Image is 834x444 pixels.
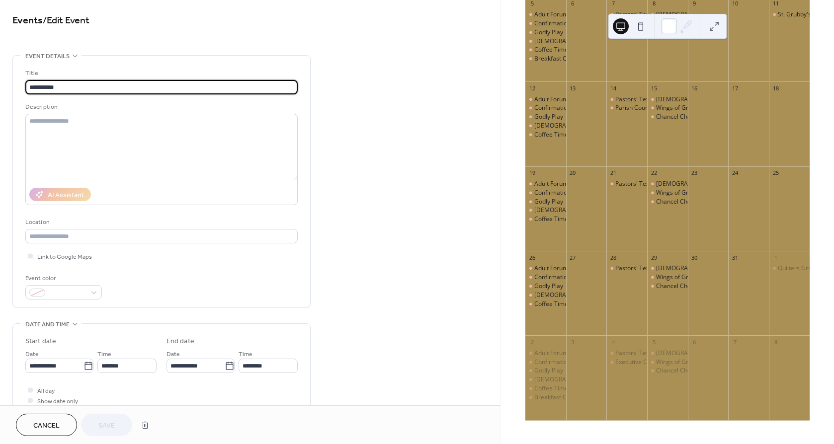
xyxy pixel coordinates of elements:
div: Coffee Time [525,46,566,54]
div: Godly Play [534,28,563,37]
a: Cancel [16,414,77,436]
div: Adult Forum: Bring Back Your People [525,180,566,188]
div: 2 [528,338,536,346]
div: St. Grubby's Day [769,10,810,19]
div: Holy Eucharist [525,206,566,215]
div: Godly Play [525,113,566,121]
div: Coffee Time [534,131,568,139]
div: Godly Play [525,282,566,291]
div: Coffee Time [534,46,568,54]
div: 5 [650,338,658,346]
div: Confirmation [534,19,571,28]
div: Chancel Choir Rehearsal [647,367,688,375]
div: Coffee Time [534,384,568,393]
div: Adult Forum: Bring Back Your People [525,349,566,358]
div: 8 [772,338,779,346]
div: Executive Committee [615,358,674,367]
div: Breakfast Club [525,55,566,63]
div: 6 [691,338,698,346]
a: Events [12,11,43,30]
div: Godly Play [525,198,566,206]
span: All day [37,386,55,396]
div: Pastors' Text Study [615,349,668,358]
div: Adult Forum: Bring Back Your People [534,264,636,273]
span: Date and time [25,319,70,330]
div: Pastors' Text Study [606,264,647,273]
div: 21 [609,169,617,177]
div: St. Grubby's Day [778,10,824,19]
div: 23 [691,169,698,177]
div: Pastors' Text Study [615,10,668,19]
div: 16 [691,84,698,92]
div: 20 [569,169,577,177]
div: Adult Forum: Bring Back Your People [534,180,636,188]
div: Godly Play [534,282,563,291]
div: 19 [528,169,536,177]
div: [DEMOGRAPHIC_DATA] [534,37,600,46]
div: Executive Committee [606,358,647,367]
div: [DEMOGRAPHIC_DATA] [534,122,600,130]
div: Holy Eucharist [525,375,566,384]
div: Wings of Grace Handbell Choir Rehearsal [656,358,770,367]
div: 29 [650,254,658,261]
div: Holy Eucharist [525,37,566,46]
div: Bible Matters-In Person [647,10,688,19]
div: 14 [609,84,617,92]
div: Wings of Grace Handbell Choir Rehearsal [647,273,688,282]
div: Coffee Time [534,215,568,223]
div: Chancel Choir Rehearsal [647,198,688,206]
div: 4 [609,338,617,346]
div: Confirmation [525,358,566,367]
div: 26 [528,254,536,261]
span: Show date only [37,396,78,407]
div: [DEMOGRAPHIC_DATA] [534,291,600,299]
div: Adult Forum - Blessed: A History of The American Prosperity Gospel [525,95,566,104]
div: Coffee Time [534,300,568,308]
div: Wings of Grace Handbell Choir Rehearsal [656,104,770,112]
div: Coffee Time [525,384,566,393]
div: Chancel Choir Rehearsal [656,198,724,206]
div: 22 [650,169,658,177]
div: Adult Forum - Blessed: A History of The American Prosperity [DEMOGRAPHIC_DATA] [534,10,767,19]
div: [DEMOGRAPHIC_DATA] Matters-In Person [656,10,773,19]
div: 30 [691,254,698,261]
div: Adult Forum - Blessed: A History of The American Prosperity [DEMOGRAPHIC_DATA] [534,95,767,104]
div: Chancel Choir Rehearsal [656,113,724,121]
div: Confirmation [525,273,566,282]
div: Godly Play [534,113,563,121]
div: Start date [25,336,56,347]
div: 13 [569,84,577,92]
div: [DEMOGRAPHIC_DATA] Matters-In Person [656,180,773,188]
div: Wings of Grace Handbell Choir Rehearsal [647,358,688,367]
div: Wings of Grace Handbell Choir Rehearsal [647,189,688,197]
div: 15 [650,84,658,92]
div: Godly Play [525,28,566,37]
span: Event details [25,51,70,62]
div: Parish Council [606,104,647,112]
div: [DEMOGRAPHIC_DATA] [534,375,600,384]
div: 1 [772,254,779,261]
div: Pastors' Text Study [606,180,647,188]
div: Bible Matters-In Person [647,95,688,104]
div: Pastors' Text Study [606,95,647,104]
div: Pastors' Text Study [606,349,647,358]
div: Confirmation [525,104,566,112]
div: Godly Play [525,367,566,375]
div: 24 [731,169,739,177]
div: 27 [569,254,577,261]
div: Coffee Time [525,300,566,308]
div: 31 [731,254,739,261]
div: Breakfast Club [534,55,575,63]
div: [DEMOGRAPHIC_DATA] Matters-In Person [656,349,773,358]
div: 17 [731,84,739,92]
div: Pastors' Text Study [606,10,647,19]
div: Chancel Choir Rehearsal [656,282,724,291]
div: End date [167,336,194,347]
div: Wings of Grace Handbell Choir Rehearsal [656,189,770,197]
div: Event color [25,273,100,284]
div: 28 [609,254,617,261]
div: Bible Matters-In Person [647,180,688,188]
div: Description [25,102,296,112]
div: Chancel Choir Rehearsal [647,113,688,121]
div: Confirmation [534,104,571,112]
